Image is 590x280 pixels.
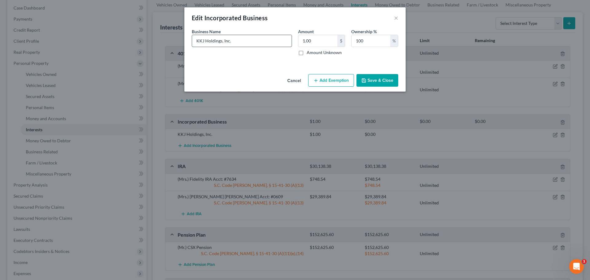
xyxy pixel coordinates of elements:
[308,74,354,87] button: Add Exemption
[356,74,398,87] button: Save & Close
[192,29,221,34] span: Business Name
[192,35,292,47] input: Enter name...
[282,75,306,87] button: Cancel
[569,259,584,274] iframe: Intercom live chat
[192,14,268,22] div: Edit Incorporated Business
[390,35,398,47] div: %
[298,35,337,47] input: 0.00
[298,28,314,35] label: Amount
[394,14,398,22] button: ×
[337,35,345,47] div: $
[351,28,377,35] label: Ownership %
[307,49,342,56] label: Amount Unknown
[352,35,390,47] input: 0.00
[582,259,587,264] span: 1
